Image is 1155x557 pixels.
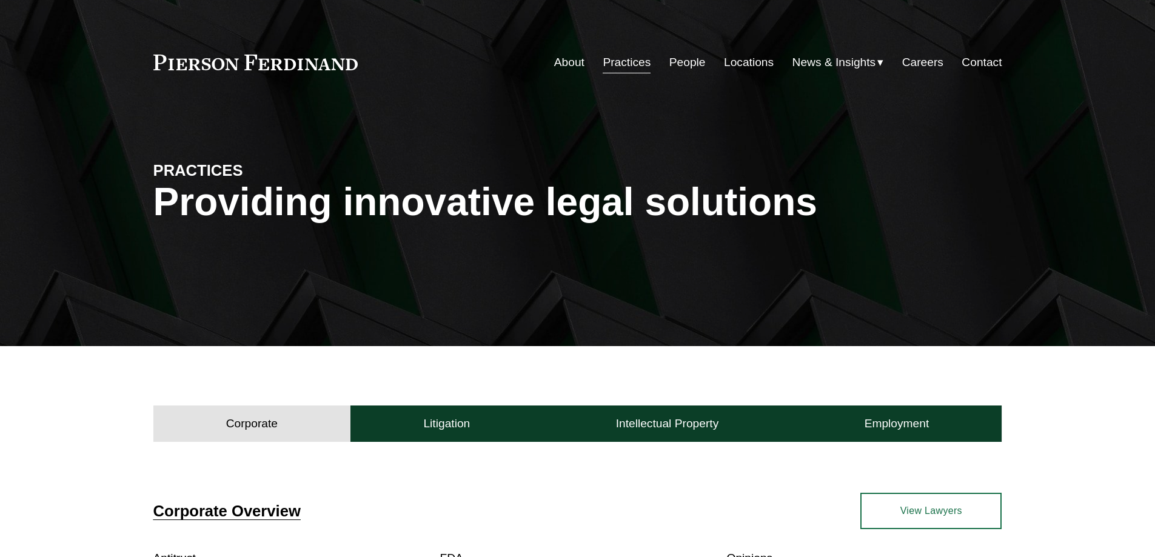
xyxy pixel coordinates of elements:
a: Careers [902,51,943,74]
span: News & Insights [792,52,876,73]
h4: Employment [865,416,929,431]
a: Corporate Overview [153,502,301,519]
h4: PRACTICES [153,161,366,180]
a: About [554,51,584,74]
h4: Intellectual Property [616,416,719,431]
a: People [669,51,706,74]
a: Practices [603,51,651,74]
a: View Lawyers [860,493,1002,529]
h4: Litigation [423,416,470,431]
a: folder dropdown [792,51,884,74]
h4: Corporate [226,416,278,431]
a: Locations [724,51,774,74]
h1: Providing innovative legal solutions [153,180,1002,224]
a: Contact [962,51,1002,74]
